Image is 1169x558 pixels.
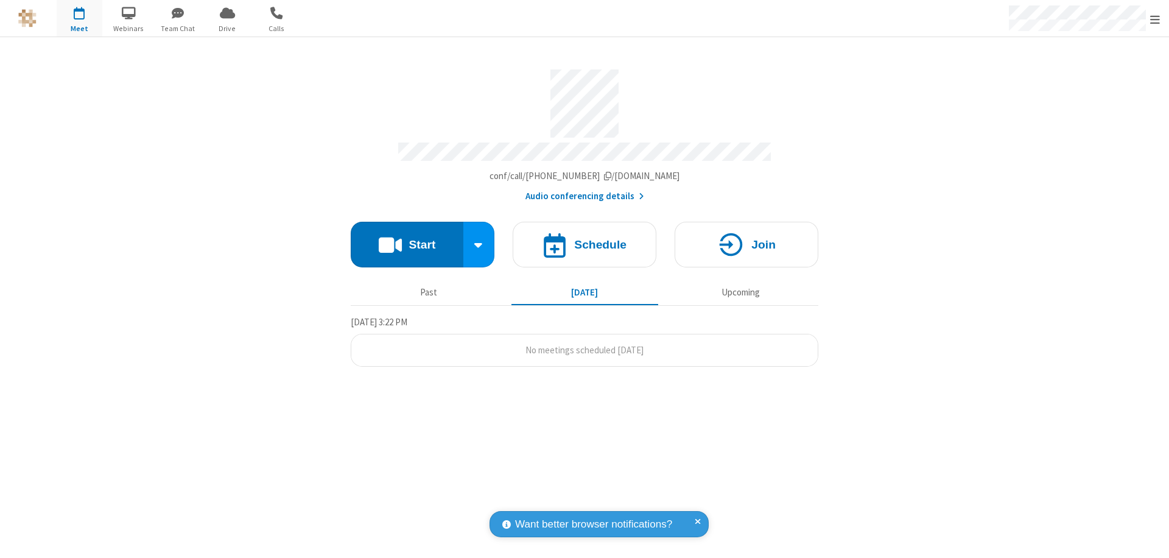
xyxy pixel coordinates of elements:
[205,23,250,34] span: Drive
[1139,526,1160,549] iframe: Chat
[515,517,672,532] span: Want better browser notifications?
[351,222,463,267] button: Start
[409,239,435,250] h4: Start
[490,170,680,182] span: Copy my meeting room link
[57,23,102,34] span: Meet
[351,316,407,328] span: [DATE] 3:22 PM
[511,281,658,304] button: [DATE]
[18,9,37,27] img: QA Selenium DO NOT DELETE OR CHANGE
[490,169,680,183] button: Copy my meeting room linkCopy my meeting room link
[351,60,818,203] section: Account details
[675,222,818,267] button: Join
[356,281,502,304] button: Past
[525,189,644,203] button: Audio conferencing details
[525,344,644,356] span: No meetings scheduled [DATE]
[106,23,152,34] span: Webinars
[463,222,495,267] div: Start conference options
[351,315,818,367] section: Today's Meetings
[155,23,201,34] span: Team Chat
[513,222,656,267] button: Schedule
[254,23,300,34] span: Calls
[667,281,814,304] button: Upcoming
[574,239,627,250] h4: Schedule
[751,239,776,250] h4: Join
